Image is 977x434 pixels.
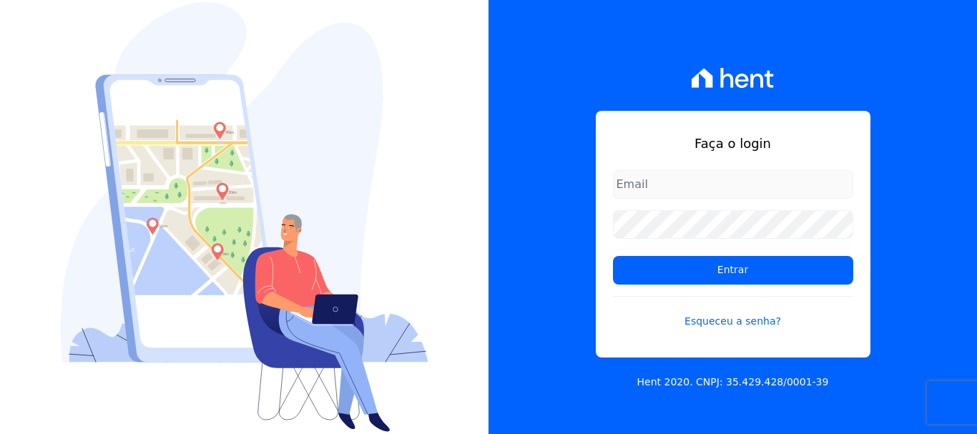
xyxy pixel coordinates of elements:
[61,2,428,432] img: Login
[613,134,853,153] h1: Faça o login
[637,375,829,390] p: Hent 2020. CNPJ: 35.429.428/0001-39
[613,256,853,285] input: Entrar
[613,296,853,329] a: Esqueceu a senha?
[613,170,853,199] input: Email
